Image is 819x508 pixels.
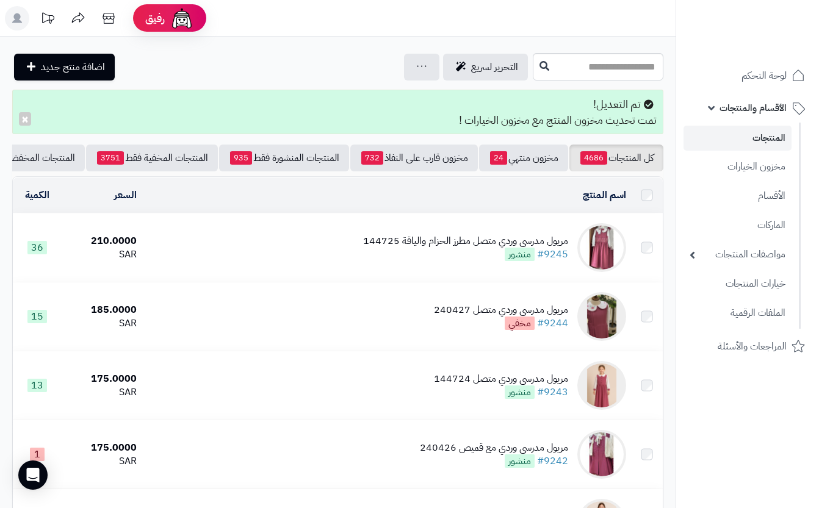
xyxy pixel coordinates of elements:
a: اضافة منتج جديد [14,54,115,80]
a: تحديثات المنصة [32,6,63,34]
a: كل المنتجات4686 [569,145,663,171]
span: منشور [505,454,535,468]
div: SAR [67,454,136,468]
a: #9242 [537,454,568,468]
div: SAR [67,385,136,399]
img: logo-2.png [736,33,807,59]
div: 175.0000 [67,372,136,386]
img: مريول مدرسي وردي متصل 240427 [577,292,626,341]
a: خيارات المنتجات [684,271,792,297]
span: 15 [27,310,47,323]
img: مريول مدرسي وردي متصل 144724 [577,361,626,410]
span: 732 [361,151,383,165]
a: مخزون منتهي24 [479,145,568,171]
a: المنتجات المخفية فقط3751 [86,145,218,171]
div: 185.0000 [67,303,136,317]
span: 1 [30,448,45,461]
div: مريول مدرسي وردي متصل 144724 [434,372,568,386]
a: #9243 [537,385,568,399]
img: ai-face.png [170,6,194,30]
span: 935 [230,151,252,165]
button: × [19,112,31,126]
span: لوحة التحكم [741,67,787,84]
div: Open Intercom Messenger [18,460,48,490]
span: 13 [27,379,47,392]
span: منشور [505,248,535,261]
div: مريول مدرسي وردي متصل 240427 [434,303,568,317]
a: لوحة التحكم [684,61,812,90]
span: 36 [27,241,47,254]
span: منشور [505,385,535,399]
div: مريول مدرسي وردي مع قميص 240426 [420,441,568,455]
div: SAR [67,317,136,331]
div: SAR [67,248,136,262]
a: مخزون قارب على النفاذ732 [350,145,478,171]
a: المنتجات المنشورة فقط935 [219,145,349,171]
a: الكمية [25,188,49,202]
span: 24 [490,151,507,165]
span: 3751 [97,151,124,165]
span: المراجعات والأسئلة [718,338,787,355]
a: مواصفات المنتجات [684,241,792,268]
div: مريول مدرسي وردي متصل مطرز الحزام والياقة 144725 [363,234,568,248]
span: مخفي [505,317,535,330]
div: 175.0000 [67,441,136,455]
span: اضافة منتج جديد [41,60,105,74]
a: اسم المنتج [583,188,626,202]
span: 4686 [580,151,607,165]
a: #9245 [537,247,568,262]
a: الأقسام [684,183,792,209]
a: المنتجات [684,126,792,151]
span: رفيق [145,11,165,26]
a: #9244 [537,316,568,331]
img: مريول مدرسي وردي متصل مطرز الحزام والياقة 144725 [577,223,626,272]
a: المراجعات والأسئلة [684,332,812,361]
a: التحرير لسريع [443,54,528,80]
a: السعر [114,188,137,202]
a: الملفات الرقمية [684,300,792,326]
span: الأقسام والمنتجات [720,99,787,116]
span: التحرير لسريع [471,60,518,74]
div: 210.0000 [67,234,136,248]
div: تم التعديل! تمت تحديث مخزون المنتج مع مخزون الخيارات ! [12,90,663,134]
a: الماركات [684,212,792,238]
img: مريول مدرسي وردي مع قميص 240426 [577,430,626,479]
a: مخزون الخيارات [684,154,792,180]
